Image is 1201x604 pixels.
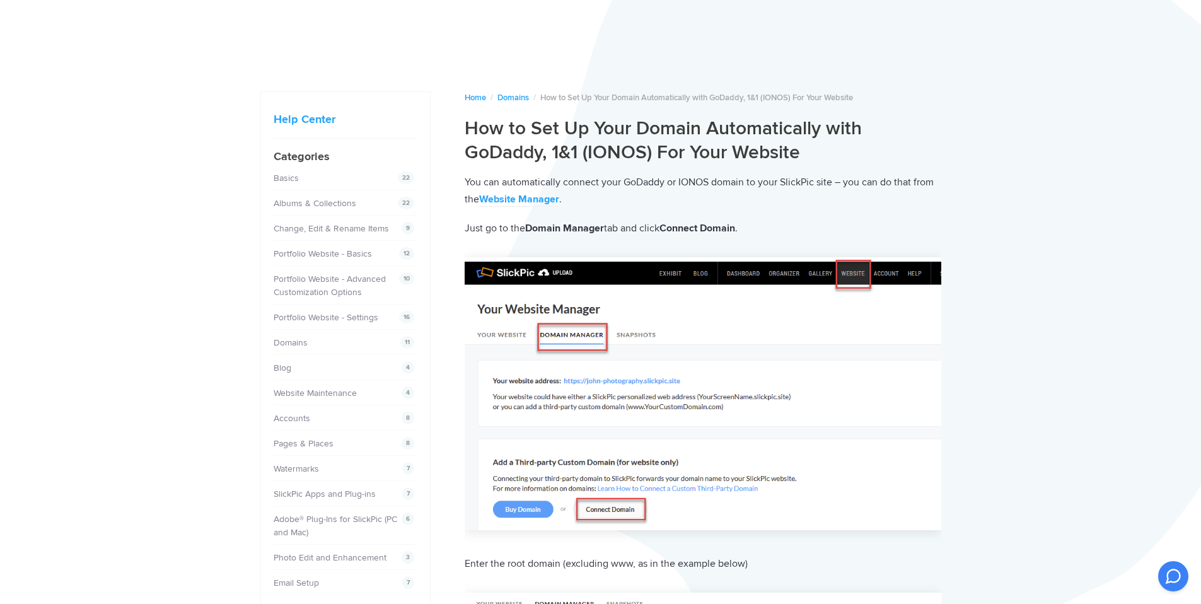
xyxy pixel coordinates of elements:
[274,413,310,424] a: Accounts
[274,248,372,259] a: Portfolio Website - Basics
[274,112,335,126] a: Help Center
[402,551,414,564] span: 3
[402,386,414,399] span: 4
[533,93,536,103] span: /
[399,247,414,260] span: 12
[402,361,414,374] span: 4
[274,514,397,538] a: Adobe® Plug-Ins for SlickPic (PC and Mac)
[399,272,414,285] span: 10
[497,93,529,103] a: Domains
[274,198,356,209] a: Albums & Collections
[274,489,376,499] a: SlickPic Apps and Plug-ins
[274,337,308,348] a: Domains
[540,93,853,103] span: How to Set Up Your Domain Automatically with GoDaddy, 1&1 (IONOS) For Your Website
[479,193,559,207] a: Website Manager
[659,222,735,235] strong: Connect Domain
[402,462,414,475] span: 7
[402,487,414,500] span: 7
[402,222,414,235] span: 9
[398,197,414,209] span: 22
[400,336,414,349] span: 11
[402,412,414,424] span: 8
[274,312,378,323] a: Portfolio Website - Settings
[490,93,493,103] span: /
[274,223,389,234] a: Change, Edit & Rename Items
[274,578,319,588] a: Email Setup
[465,93,486,103] a: Home
[274,552,386,563] a: Photo Edit and Enhancement
[525,222,604,235] strong: Domain Manager
[274,148,417,165] h4: Categories
[402,576,414,589] span: 7
[465,555,941,572] p: Enter the root domain (excluding www, as in the example below)
[274,463,319,474] a: Watermarks
[274,173,299,183] a: Basics
[399,311,414,323] span: 16
[465,117,941,164] h1: How to Set Up Your Domain Automatically with GoDaddy, 1&1 (IONOS) For Your Website
[479,193,559,206] strong: Website Manager
[274,438,334,449] a: Pages & Places
[274,388,357,398] a: Website Maintenance
[402,437,414,450] span: 8
[465,174,941,207] p: You can automatically connect your GoDaddy or IONOS domain to your SlickPic site – you can do tha...
[398,171,414,184] span: 22
[274,274,386,298] a: Portfolio Website - Advanced Customization Options
[402,513,414,525] span: 6
[465,220,941,237] p: Just go to the tab and click .
[274,363,291,373] a: Blog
